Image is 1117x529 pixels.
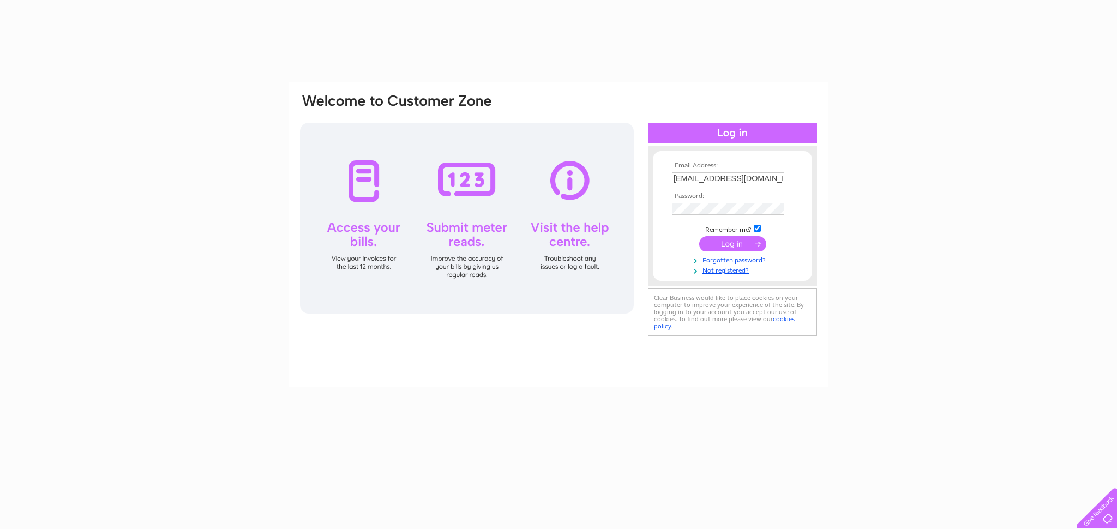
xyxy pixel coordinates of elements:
[648,288,817,336] div: Clear Business would like to place cookies on your computer to improve your experience of the sit...
[672,264,796,275] a: Not registered?
[669,193,796,200] th: Password:
[654,315,795,330] a: cookies policy
[669,223,796,234] td: Remember me?
[672,254,796,264] a: Forgotten password?
[699,236,766,251] input: Submit
[669,162,796,170] th: Email Address:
